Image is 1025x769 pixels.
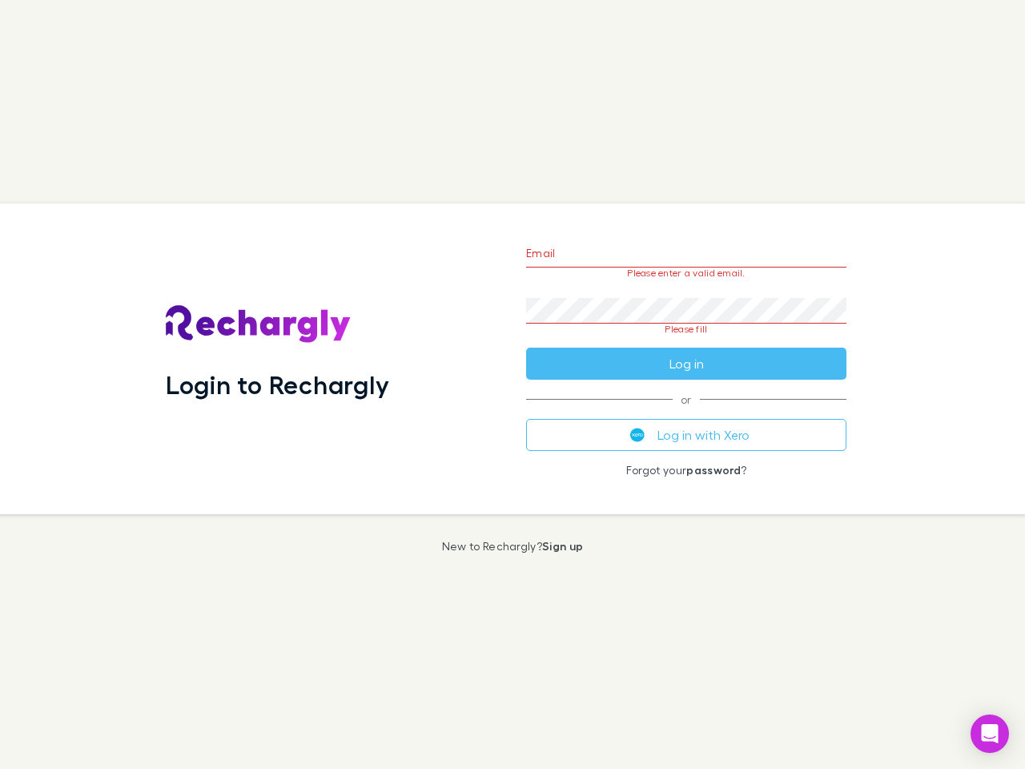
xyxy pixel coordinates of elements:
a: Sign up [542,539,583,553]
img: Xero's logo [630,428,645,442]
a: password [686,463,741,477]
span: or [526,399,846,400]
p: Forgot your ? [526,464,846,477]
img: Rechargly's Logo [166,305,352,344]
button: Log in [526,348,846,380]
h1: Login to Rechargly [166,369,389,400]
p: New to Rechargly? [442,540,584,553]
button: Log in with Xero [526,419,846,451]
div: Open Intercom Messenger [971,715,1009,753]
p: Please enter a valid email. [526,268,846,279]
p: Please fill [526,324,846,335]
